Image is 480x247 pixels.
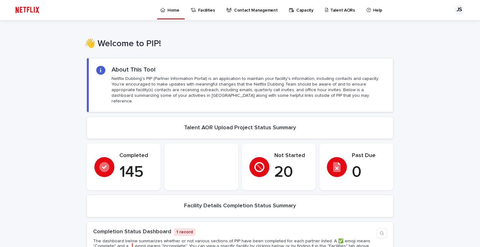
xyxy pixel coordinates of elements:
[112,66,156,73] h2: About This Tool
[112,76,385,104] p: Netflix Dubbing's PIP (Partner Information Portal) is an application to maintain your facility's ...
[93,229,171,235] a: Completion Status Dashboard
[119,152,153,159] p: Completed
[84,39,391,49] h1: 👋 Welcome to PIP!
[12,4,42,16] img: ifQbXi3ZQGMSEF7WDB7W
[119,163,153,182] p: 145
[352,152,386,159] p: Past Due
[184,125,296,131] h2: Talent AOR Upload Project Status Summary
[454,5,464,15] div: JS
[352,163,386,182] p: 0
[184,203,296,210] h2: Facility Details Completion Status Summary
[274,152,308,159] p: Not Started
[274,163,308,182] p: 20
[174,228,195,236] p: 1 record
